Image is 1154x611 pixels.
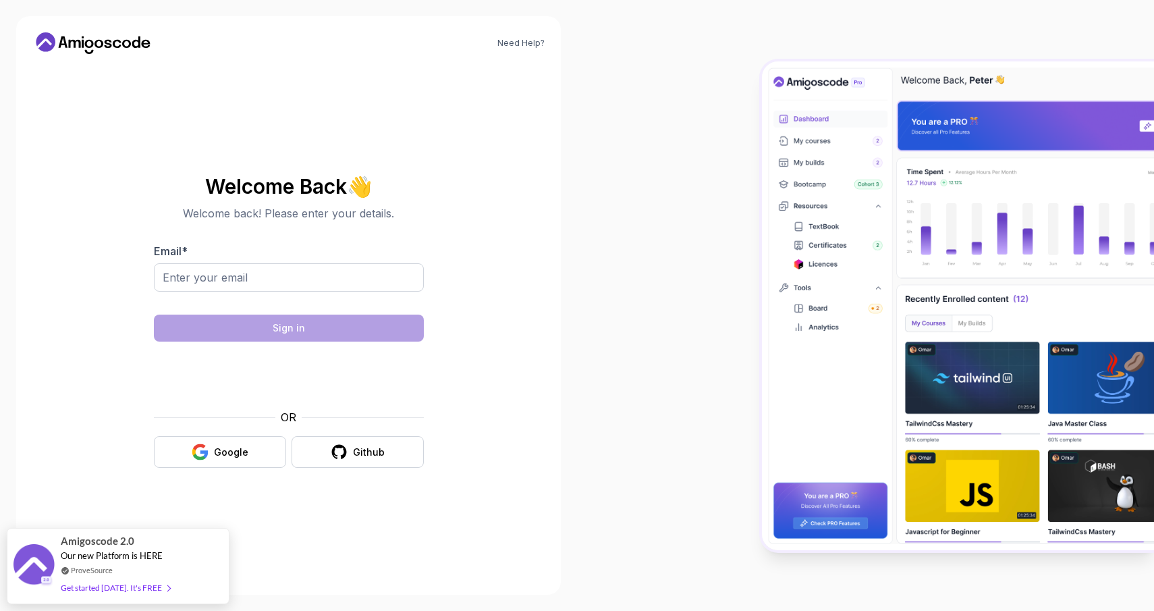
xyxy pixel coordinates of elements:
[187,350,391,401] iframe: Widget containing checkbox for hCaptcha security challenge
[61,533,134,549] span: Amigoscode 2.0
[154,263,424,292] input: Enter your email
[497,38,545,49] a: Need Help?
[281,409,296,425] p: OR
[292,436,424,468] button: Github
[154,244,188,258] label: Email *
[13,544,54,588] img: provesource social proof notification image
[762,61,1154,550] img: Amigoscode Dashboard
[61,550,163,561] span: Our new Platform is HERE
[154,176,424,197] h2: Welcome Back
[214,446,248,459] div: Google
[353,446,385,459] div: Github
[154,436,286,468] button: Google
[154,315,424,342] button: Sign in
[71,564,113,576] a: ProveSource
[61,580,170,595] div: Get started [DATE]. It's FREE
[273,321,305,335] div: Sign in
[346,174,374,198] span: 👋
[154,205,424,221] p: Welcome back! Please enter your details.
[32,32,154,54] a: Home link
